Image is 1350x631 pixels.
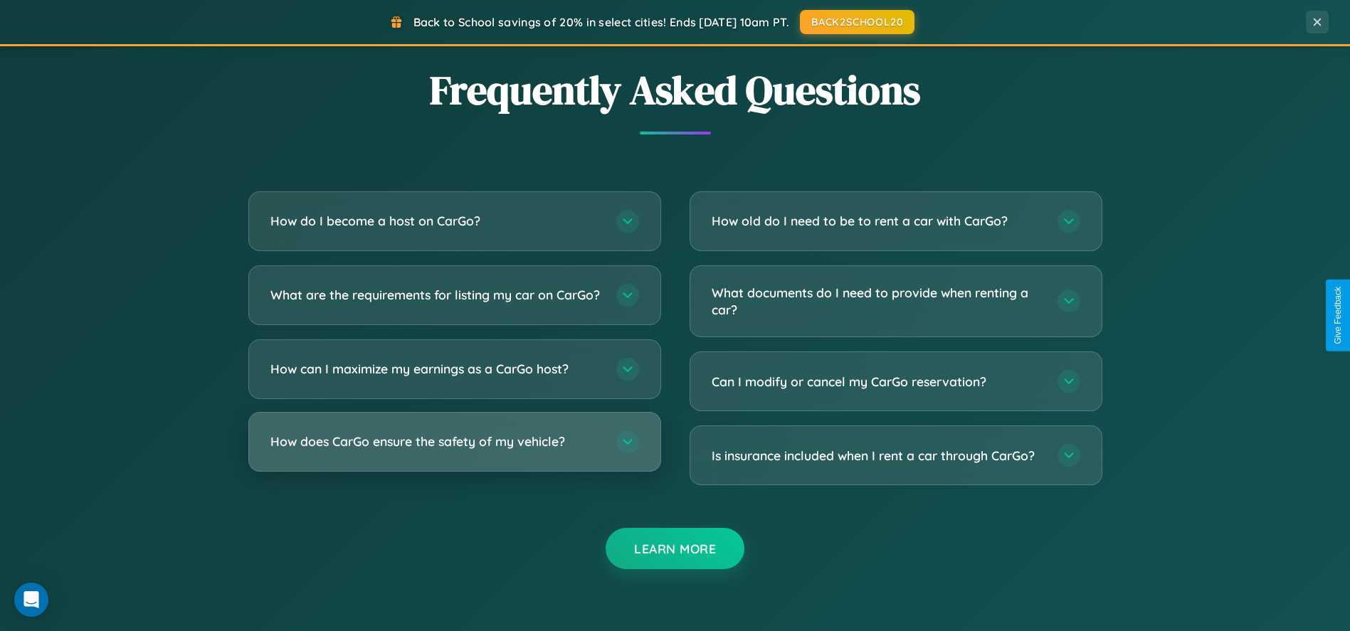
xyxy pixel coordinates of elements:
div: Open Intercom Messenger [14,583,48,617]
span: Back to School savings of 20% in select cities! Ends [DATE] 10am PT. [413,15,789,29]
button: BACK2SCHOOL20 [800,10,914,34]
h3: How do I become a host on CarGo? [270,212,602,230]
h3: What documents do I need to provide when renting a car? [712,284,1043,319]
button: Learn More [606,528,744,569]
h3: How old do I need to be to rent a car with CarGo? [712,212,1043,230]
h3: Is insurance included when I rent a car through CarGo? [712,447,1043,465]
div: Give Feedback [1333,287,1343,344]
h2: Frequently Asked Questions [248,63,1102,117]
h3: Can I modify or cancel my CarGo reservation? [712,373,1043,391]
h3: How does CarGo ensure the safety of my vehicle? [270,433,602,450]
h3: What are the requirements for listing my car on CarGo? [270,286,602,304]
h3: How can I maximize my earnings as a CarGo host? [270,360,602,378]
